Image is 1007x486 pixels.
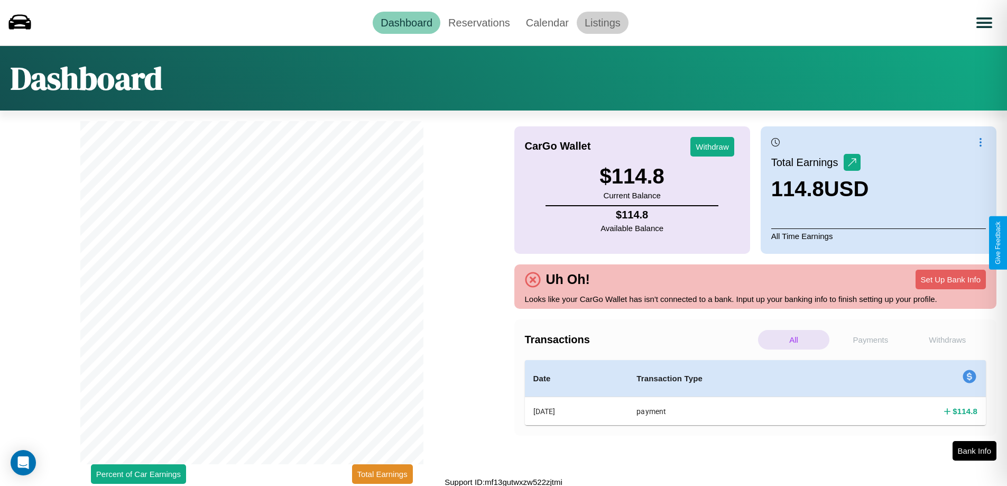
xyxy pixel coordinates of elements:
[953,406,977,417] h4: $ 114.8
[600,221,663,235] p: Available Balance
[599,164,664,188] h3: $ 114.8
[969,8,999,38] button: Open menu
[525,360,986,425] table: simple table
[771,177,869,201] h3: 114.8 USD
[525,397,629,426] th: [DATE]
[11,450,36,475] div: Open Intercom Messenger
[628,397,847,426] th: payment
[994,222,1002,264] div: Give Feedback
[11,57,162,100] h1: Dashboard
[916,270,986,289] button: Set Up Bank Info
[636,372,839,385] h4: Transaction Type
[690,137,734,157] button: Withdraw
[525,292,986,306] p: Looks like your CarGo Wallet has isn't connected to a bank. Input up your banking info to finish ...
[600,209,663,221] h4: $ 114.8
[541,272,595,287] h4: Uh Oh!
[373,12,440,34] a: Dashboard
[577,12,629,34] a: Listings
[912,330,983,350] p: Withdraws
[525,140,591,152] h4: CarGo Wallet
[771,153,844,172] p: Total Earnings
[352,464,413,484] button: Total Earnings
[599,188,664,203] p: Current Balance
[440,12,518,34] a: Reservations
[953,441,996,461] button: Bank Info
[91,464,186,484] button: Percent of Car Earnings
[525,334,755,346] h4: Transactions
[835,330,906,350] p: Payments
[758,330,829,350] p: All
[771,228,986,243] p: All Time Earnings
[533,372,620,385] h4: Date
[518,12,577,34] a: Calendar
